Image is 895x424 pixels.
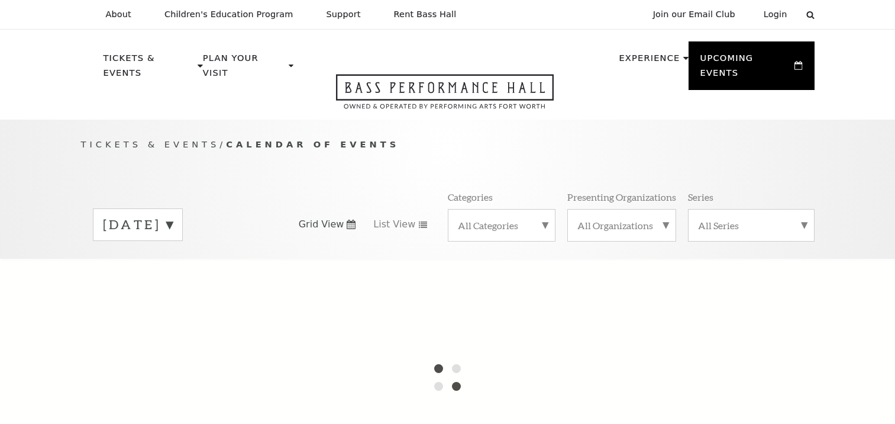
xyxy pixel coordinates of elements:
[448,191,493,203] p: Categories
[577,219,666,232] label: All Organizations
[458,219,545,232] label: All Categories
[106,9,131,20] p: About
[700,51,792,87] p: Upcoming Events
[688,191,713,203] p: Series
[619,51,680,72] p: Experience
[203,51,286,87] p: Plan Your Visit
[299,218,344,231] span: Grid View
[81,139,220,149] span: Tickets & Events
[81,137,815,152] p: /
[164,9,293,20] p: Children's Education Program
[394,9,457,20] p: Rent Bass Hall
[226,139,399,149] span: Calendar of Events
[373,218,415,231] span: List View
[327,9,361,20] p: Support
[104,51,195,87] p: Tickets & Events
[103,216,173,234] label: [DATE]
[698,219,804,232] label: All Series
[567,191,676,203] p: Presenting Organizations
